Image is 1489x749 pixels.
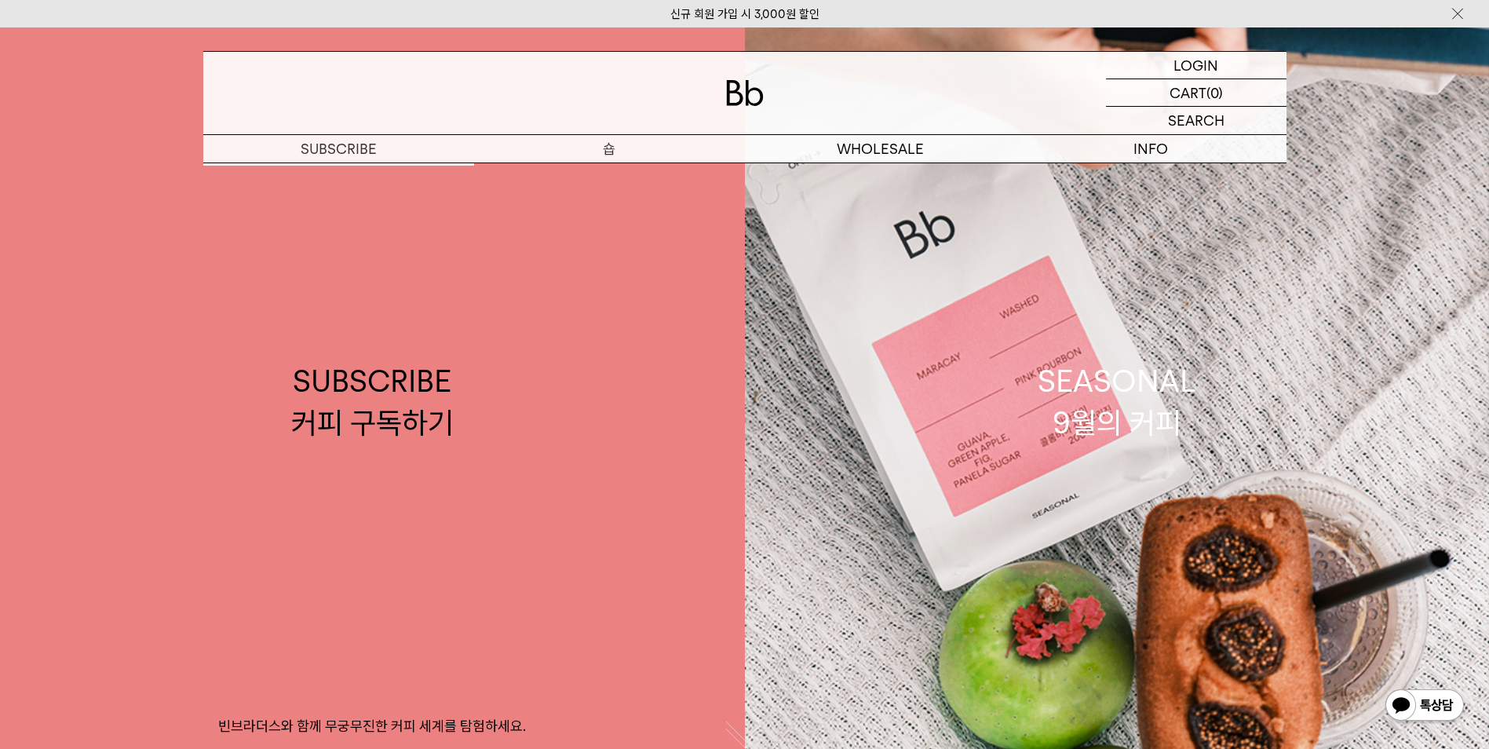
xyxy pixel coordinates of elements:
[1038,360,1196,444] div: SEASONAL 9월의 커피
[1173,52,1218,79] p: LOGIN
[1106,52,1286,79] a: LOGIN
[203,163,474,190] a: 커피 구독하기
[1106,79,1286,107] a: CART (0)
[1206,79,1223,106] p: (0)
[203,135,474,163] a: SUBSCRIBE
[670,7,819,21] a: 신규 회원 가입 시 3,000원 할인
[474,163,745,190] a: 원두
[1384,688,1465,725] img: 카카오톡 채널 1:1 채팅 버튼
[474,135,745,163] a: 숍
[726,80,764,106] img: 로고
[1168,107,1224,134] p: SEARCH
[291,360,454,444] div: SUBSCRIBE 커피 구독하기
[1170,79,1206,106] p: CART
[1016,135,1286,163] p: INFO
[745,135,1016,163] p: WHOLESALE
